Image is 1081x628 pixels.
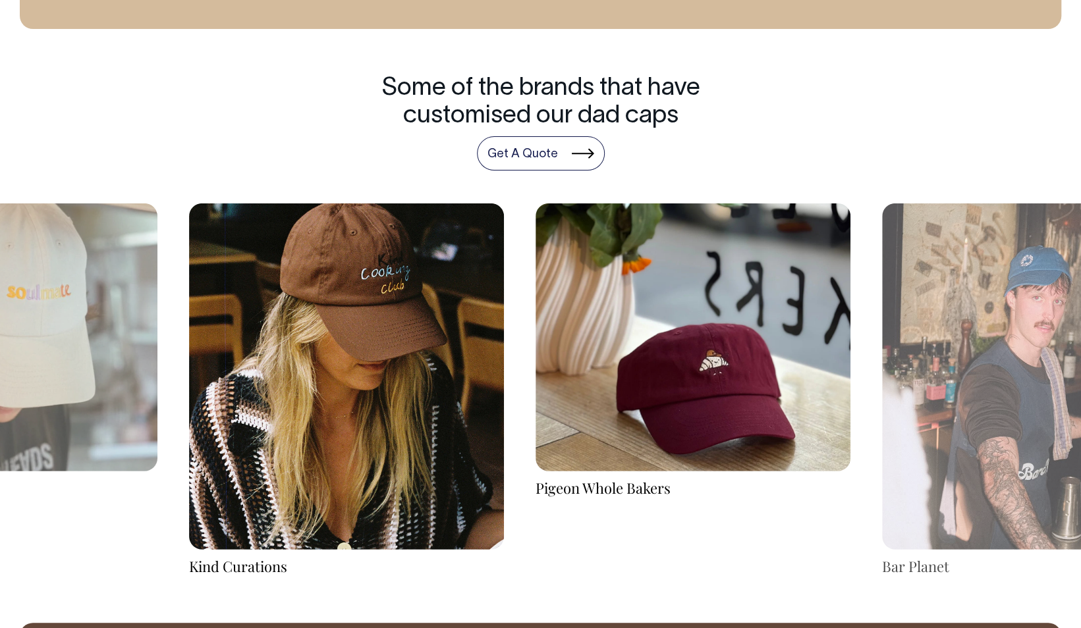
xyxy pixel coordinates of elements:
a: Get A Quote [477,136,605,170]
img: Kind Curations [189,203,504,550]
img: Pigeon Whole Bakers [536,203,850,471]
div: Kind Curations [189,556,504,577]
h4: Some of the brands that have customised our dad caps [368,75,713,130]
div: Pigeon Whole Bakers [536,478,850,498]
